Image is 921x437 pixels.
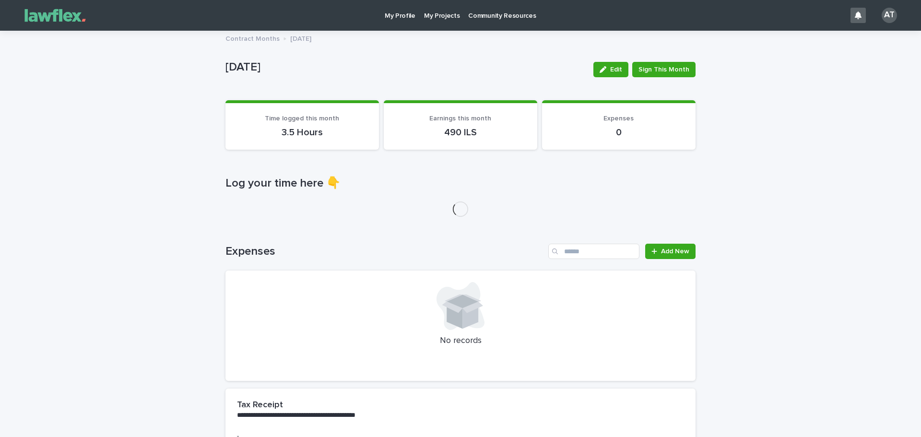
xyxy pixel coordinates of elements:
[661,248,689,255] span: Add New
[237,400,283,411] h2: Tax Receipt
[882,8,897,23] div: AT
[290,33,311,43] p: [DATE]
[603,115,634,122] span: Expenses
[554,127,684,138] p: 0
[632,62,696,77] button: Sign This Month
[645,244,696,259] a: Add New
[225,33,280,43] p: Contract Months
[395,127,526,138] p: 490 ILS
[237,336,684,346] p: No records
[265,115,339,122] span: Time logged this month
[225,177,696,190] h1: Log your time here 👇
[19,6,91,25] img: Gnvw4qrBSHOAfo8VMhG6
[237,127,367,138] p: 3.5 Hours
[593,62,628,77] button: Edit
[225,60,586,74] p: [DATE]
[638,65,689,74] span: Sign This Month
[225,245,544,259] h1: Expenses
[610,66,622,73] span: Edit
[429,115,491,122] span: Earnings this month
[548,244,639,259] input: Search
